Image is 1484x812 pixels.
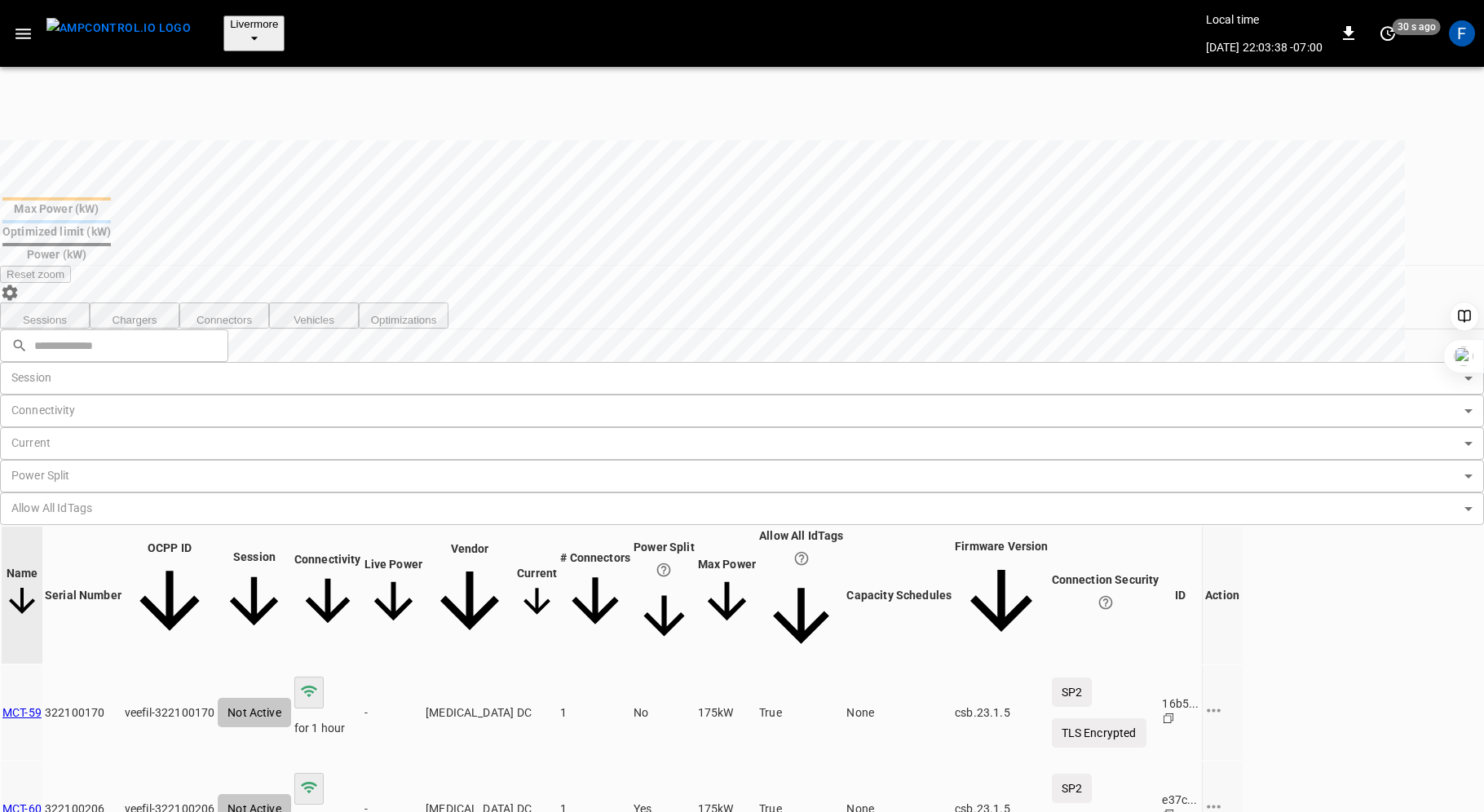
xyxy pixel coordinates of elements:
[364,665,424,760] td: -
[634,541,695,649] span: Power Split
[364,558,423,633] span: Live Power
[758,665,844,760] td: True
[1052,571,1159,618] div: Connection Security
[1052,677,1092,707] p: SP2
[697,665,757,760] td: 175 kW
[294,720,361,736] p: for 1 hour
[40,13,197,54] button: menu
[230,18,278,30] span: Livermore
[1052,774,1092,803] p: SP2
[1162,712,1199,729] div: copy
[1202,527,1243,663] th: Action
[1449,20,1475,46] div: profile-icon
[1052,718,1146,748] p: TLS Encrypted
[425,665,515,760] td: [MEDICAL_DATA]
[1206,39,1323,55] p: [DATE] 22:03:38 -07:00
[44,665,122,760] td: 322100170
[1206,11,1323,28] p: Local time
[44,527,122,663] th: Serial Number
[955,540,1048,650] span: Firmware Version
[2,706,42,719] a: MCT-59
[698,558,756,633] span: Max Power
[1204,700,1242,725] div: charge point options
[1162,695,1199,712] div: 16b5 ...
[2,567,42,623] span: Name
[1162,792,1199,808] div: e37c ...
[517,567,557,624] span: Current
[559,665,631,760] td: 1
[1161,527,1199,663] th: ID
[1375,20,1401,46] button: set refresh interval
[560,551,630,638] span: # Connectors
[124,665,215,760] td: veefil-322100170
[759,529,843,660] span: Allow All IdTags
[218,550,291,641] span: Session
[954,665,1049,760] td: csb.23.1.5
[1393,19,1441,35] span: 30 s ago
[633,665,696,760] td: No
[516,665,558,760] td: DC
[46,18,191,38] img: ampcontrol.io logo
[426,542,514,647] span: Vendor
[294,553,361,637] span: Connectivity
[218,698,291,727] div: Not Active
[125,541,214,648] span: OCPP ID
[846,527,952,663] th: Capacity Schedules
[846,704,952,721] p: None
[223,15,285,51] button: Livermore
